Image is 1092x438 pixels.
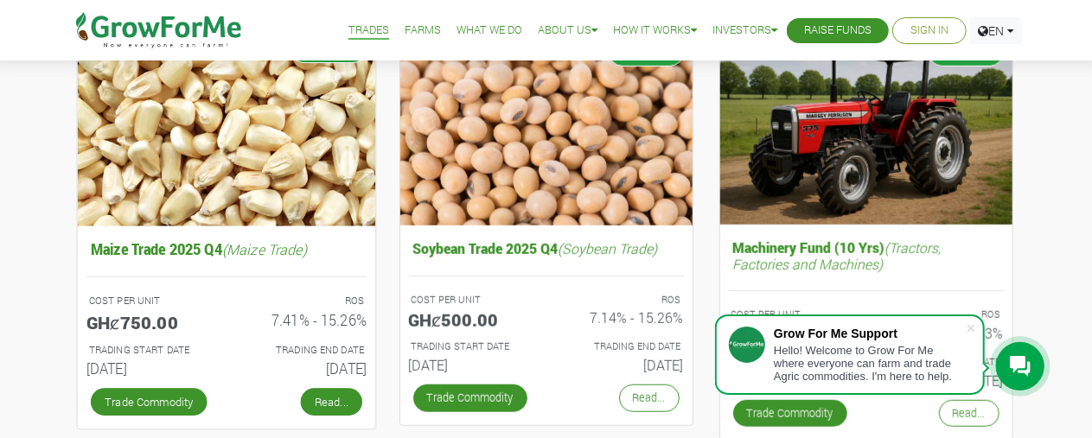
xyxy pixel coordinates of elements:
p: ROS [242,294,364,308]
a: What We Do [457,22,522,40]
p: Estimated Trading Start Date [88,342,210,357]
h5: Soybean Trade 2025 Q4 [409,236,684,261]
p: COST PER UNIT [412,293,531,308]
div: Hello! Welcome to Grow For Me where everyone can farm and trade Agric commodities. I'm here to help. [774,344,966,383]
p: ROS [562,293,681,308]
a: Maize Trade 2025 Q4(Maize Trade) COST PER UNIT GHȼ750.00 ROS 7.41% - 15.26% TRADING START DATE [D... [86,237,366,384]
h5: Machinery Fund (10 Yrs) [729,235,1004,276]
p: Estimated Trading End Date [242,342,364,357]
a: How it Works [613,22,697,40]
a: Raise Funds [804,22,872,40]
img: growforme image [77,26,375,225]
h5: GHȼ750.00 [86,311,213,332]
h6: [DATE] [86,359,213,377]
p: COST PER UNIT [731,308,851,322]
a: Farms [405,22,441,40]
a: Read... [619,384,680,411]
a: Machinery Fund (10 Yrs)(Tractors, Factories and Machines) COST PER UNIT GHȼ2,500.00 ROS 150.29% -... [729,235,1004,396]
i: (Maize Trade) [221,240,306,258]
a: Sign In [910,22,948,40]
h5: GHȼ500.00 [409,309,533,330]
h5: Maize Trade 2025 Q4 [86,237,366,263]
img: growforme image [720,30,1012,225]
p: Estimated Trading Start Date [412,340,531,354]
h6: 7.14% - 15.26% [559,309,684,326]
span: Available [290,35,367,63]
a: Soybean Trade 2025 Q4(Soybean Trade) COST PER UNIT GHȼ500.00 ROS 7.14% - 15.26% TRADING START DAT... [409,236,684,380]
p: ROS [882,308,1001,322]
a: Read... [939,400,999,427]
h6: [DATE] [239,359,367,377]
a: About Us [538,22,597,40]
a: Trade Commodity [413,384,527,411]
a: Read... [300,388,361,416]
p: COST PER UNIT [88,294,210,308]
div: Grow For Me Support [774,327,966,340]
img: growforme image [400,30,693,226]
a: EN [970,17,1022,44]
i: (Tractors, Factories and Machines) [733,238,942,273]
p: Estimated Trading End Date [562,340,681,354]
a: Trade Commodity [733,400,847,427]
i: (Soybean Trade) [559,239,658,257]
h6: [DATE] [559,357,684,373]
a: Investors [712,22,777,40]
a: Trades [348,22,389,40]
a: Trade Commodity [90,388,207,416]
h6: 7.41% - 15.26% [239,311,367,328]
h6: [DATE] [409,357,533,373]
